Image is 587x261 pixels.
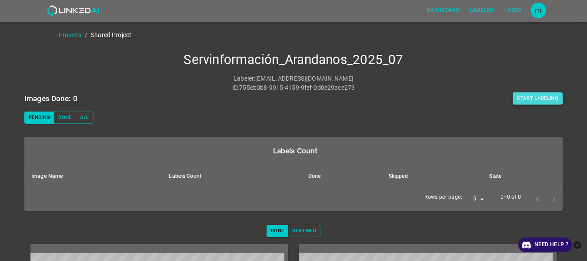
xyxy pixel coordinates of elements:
h6: Images Done: 0 [24,92,77,105]
div: 5 [466,193,487,205]
button: close-help [572,237,583,252]
button: Pending [24,112,54,124]
th: State [482,165,563,188]
th: Skipped [382,165,482,188]
p: 755cb0b8-9915-4159-9fef-0d0e29ace273 [239,83,355,92]
button: All [76,112,93,124]
a: Dashboard [422,1,465,19]
button: Docs [501,3,529,17]
img: LinkedAI [47,5,100,16]
p: [EMAIL_ADDRESS][DOMAIN_NAME] [255,74,354,83]
a: Labeler [465,1,499,19]
a: Docs [499,1,530,19]
li: / [85,31,87,40]
h4: Servinformación_Arandanos_2025_07 [24,52,563,68]
button: Done [54,112,76,124]
p: ID : [232,83,239,92]
button: Done [267,225,288,237]
th: Image Name [24,165,162,188]
nav: breadcrumb [59,31,587,40]
p: 0–0 of 0 [500,193,521,201]
div: Labels Count [31,145,559,157]
th: Labels Count [162,165,301,188]
button: Reviewed [288,225,320,237]
button: Dashboard [424,3,463,17]
p: Labeler : [233,74,255,83]
button: Open settings [530,3,546,18]
div: m [530,3,546,18]
th: Done [301,165,382,188]
button: Labeler [467,3,497,17]
p: Rows per page: [424,193,462,201]
button: Start Labeling [513,92,563,105]
p: Shared Project [91,31,131,40]
a: Projects [59,31,81,38]
a: Need Help ? [518,237,572,252]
